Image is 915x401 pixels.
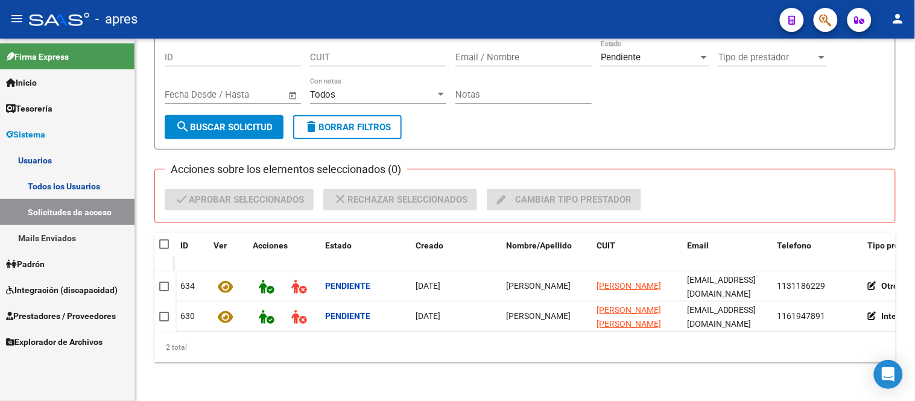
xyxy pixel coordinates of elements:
[253,241,288,250] span: Acciones
[687,275,756,298] span: ivanasmanueli@gmail.com
[10,11,24,26] mat-icon: menu
[224,89,283,100] input: Fecha fin
[416,311,440,321] span: [DATE]
[874,360,903,389] div: Open Intercom Messenger
[6,128,45,141] span: Sistema
[165,189,314,210] button: Aprobar seleccionados
[501,233,592,273] datatable-header-cell: Nombre/Apellido
[304,119,318,134] mat-icon: delete
[165,161,407,178] h3: Acciones sobre los elementos seleccionados (0)
[6,257,45,271] span: Padrón
[882,281,903,291] strong: Otros
[180,311,195,321] span: 630
[180,241,188,250] span: ID
[496,189,632,210] span: Cambiar tipo prestador
[176,119,190,134] mat-icon: search
[333,189,467,210] span: Rechazar seleccionados
[597,281,661,291] span: [PERSON_NAME]
[165,115,283,139] button: Buscar solicitud
[687,305,756,329] span: marcelacorimayo901@gmail.com
[891,11,905,26] mat-icon: person
[293,115,402,139] button: Borrar Filtros
[325,311,370,321] strong: Pendiente
[209,233,248,273] datatable-header-cell: Ver
[95,6,138,33] span: - apres
[174,192,189,206] mat-icon: check
[601,52,641,63] span: Pendiente
[304,122,391,133] span: Borrar Filtros
[592,233,682,273] datatable-header-cell: CUIT
[777,311,826,321] span: 1161947891
[777,281,826,291] span: 1131186229
[6,283,118,297] span: Integración (discapacidad)
[416,281,440,291] span: [DATE]
[6,309,116,323] span: Prestadores / Proveedores
[6,50,69,63] span: Firma Express
[416,241,443,250] span: Creado
[6,335,103,349] span: Explorador de Archivos
[773,233,863,273] datatable-header-cell: Telefono
[323,189,477,210] button: Rechazar seleccionados
[6,102,52,115] span: Tesorería
[718,52,816,63] span: Tipo de prestador
[325,281,370,291] strong: Pendiente
[597,241,615,250] span: CUIT
[176,233,209,273] datatable-header-cell: ID
[248,233,320,273] datatable-header-cell: Acciones
[687,241,709,250] span: Email
[180,281,195,291] span: 634
[310,89,335,100] span: Todos
[506,281,571,291] span: Ivana Soledad Manueli
[6,76,37,89] span: Inicio
[214,241,227,250] span: Ver
[506,311,571,321] span: CORIMAYO MARCELA
[154,332,896,362] div: 2 total
[333,192,347,206] mat-icon: close
[176,122,273,133] span: Buscar solicitud
[174,189,304,210] span: Aprobar seleccionados
[506,241,572,250] span: Nombre/Apellido
[325,241,352,250] span: Estado
[777,241,812,250] span: Telefono
[287,89,300,103] button: Open calendar
[682,233,773,273] datatable-header-cell: Email
[487,189,641,210] button: Cambiar tipo prestador
[411,233,501,273] datatable-header-cell: Creado
[320,233,411,273] datatable-header-cell: Estado
[597,305,661,329] span: [PERSON_NAME] [PERSON_NAME]
[165,89,214,100] input: Fecha inicio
